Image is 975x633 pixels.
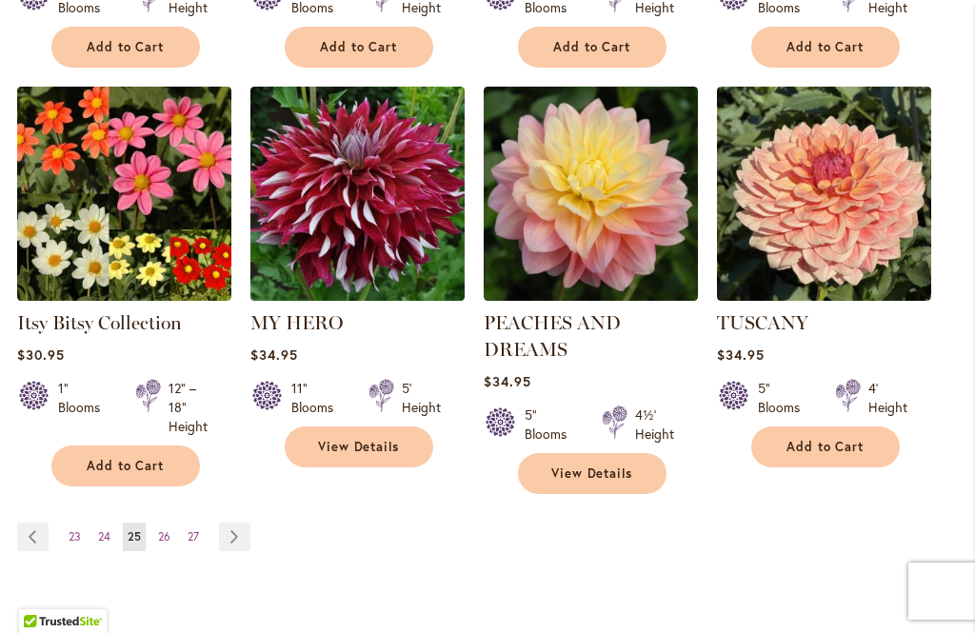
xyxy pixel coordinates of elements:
[320,39,398,55] span: Add to Cart
[484,372,531,390] span: $34.95
[87,458,165,474] span: Add to Cart
[17,311,182,334] a: Itsy Bitsy Collection
[98,529,110,544] span: 24
[250,346,298,364] span: $34.95
[868,379,907,417] div: 4' Height
[17,346,65,364] span: $30.95
[51,445,200,486] button: Add to Cart
[717,87,931,301] img: TUSCANY
[484,287,698,305] a: PEACHES AND DREAMS
[717,346,765,364] span: $34.95
[758,379,812,417] div: 5" Blooms
[250,311,343,334] a: MY HERO
[402,379,441,417] div: 5' Height
[17,87,231,301] img: Itsy Bitsy Collection
[786,39,865,55] span: Add to Cart
[484,87,698,301] img: PEACHES AND DREAMS
[525,406,579,444] div: 5" Blooms
[518,27,667,68] button: Add to Cart
[87,39,165,55] span: Add to Cart
[553,39,631,55] span: Add to Cart
[551,465,633,482] span: View Details
[128,529,141,544] span: 25
[285,27,433,68] button: Add to Cart
[51,27,200,68] button: Add to Cart
[291,379,346,417] div: 11" Blooms
[93,523,115,551] a: 24
[484,311,621,361] a: PEACHES AND DREAMS
[635,406,674,444] div: 4½' Height
[169,379,208,436] div: 12" – 18" Height
[717,311,808,334] a: TUSCANY
[751,27,900,68] button: Add to Cart
[14,565,68,619] iframe: Launch Accessibility Center
[518,453,667,494] a: View Details
[64,523,86,551] a: 23
[250,87,465,301] img: My Hero
[250,287,465,305] a: My Hero
[285,426,433,467] a: View Details
[58,379,112,436] div: 1" Blooms
[69,529,81,544] span: 23
[17,287,231,305] a: Itsy Bitsy Collection
[183,523,204,551] a: 27
[158,529,170,544] span: 26
[786,439,865,455] span: Add to Cart
[717,287,931,305] a: TUSCANY
[188,529,199,544] span: 27
[751,426,900,467] button: Add to Cart
[153,523,175,551] a: 26
[318,439,400,455] span: View Details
